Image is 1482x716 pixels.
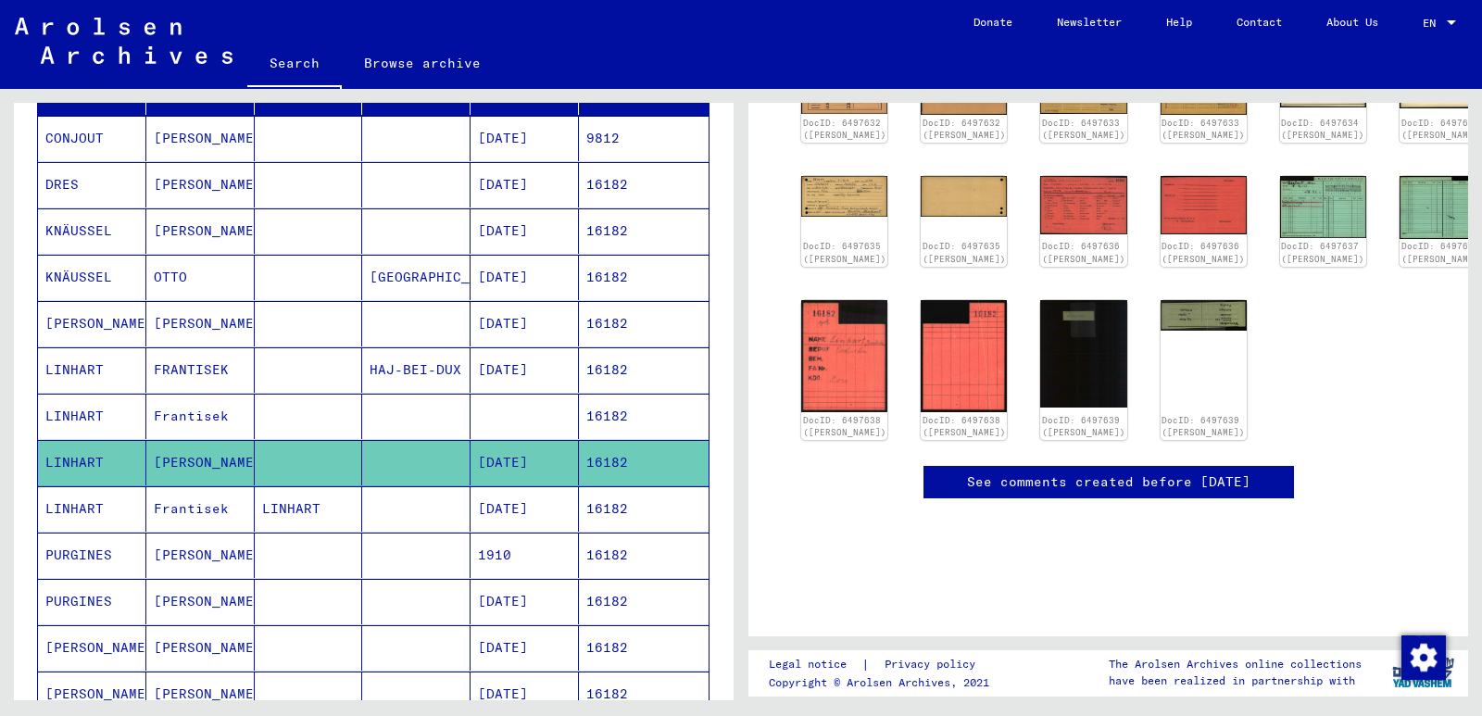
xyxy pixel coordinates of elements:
img: 001.jpg [801,176,887,217]
mat-cell: [DATE] [471,301,579,346]
a: Browse archive [342,41,503,85]
mat-cell: KNÄUSSEL [38,255,146,300]
mat-cell: 16182 [579,394,709,439]
img: 002.jpg [1161,176,1247,233]
a: Search [247,41,342,89]
p: The Arolsen Archives online collections [1109,656,1362,672]
a: DocID: 6497635 ([PERSON_NAME]) [803,241,886,264]
mat-cell: [DATE] [471,440,579,485]
mat-cell: [PERSON_NAME] [146,440,255,485]
mat-cell: [PERSON_NAME] [146,116,255,161]
a: See comments created before [DATE] [967,472,1250,492]
img: 001.jpg [1040,176,1126,233]
mat-cell: LINHART [255,486,363,532]
a: Privacy policy [870,655,998,674]
mat-cell: [PERSON_NAME] [146,533,255,578]
a: DocID: 6497632 ([PERSON_NAME]) [803,118,886,141]
mat-cell: [GEOGRAPHIC_DATA] [362,255,471,300]
mat-cell: Frantisek [146,394,255,439]
mat-cell: [DATE] [471,255,579,300]
mat-cell: CONJOUT [38,116,146,161]
mat-cell: FRANTISEK [146,347,255,393]
img: 001.jpg [801,300,887,412]
mat-cell: HAJ-BEI-DUX [362,347,471,393]
img: 002.jpg [921,300,1007,412]
mat-cell: LINHART [38,440,146,485]
p: have been realized in partnership with [1109,672,1362,689]
mat-cell: [PERSON_NAME] [38,301,146,346]
mat-cell: [PERSON_NAME] [38,625,146,671]
mat-cell: [DATE] [471,347,579,393]
img: Change consent [1401,635,1446,680]
a: DocID: 6497635 ([PERSON_NAME]) [923,241,1006,264]
mat-cell: 16182 [579,440,709,485]
span: EN [1423,17,1443,30]
p: Copyright © Arolsen Archives, 2021 [769,674,998,691]
a: DocID: 6497637 ([PERSON_NAME]) [1281,241,1364,264]
mat-cell: KNÄUSSEL [38,208,146,254]
mat-cell: [PERSON_NAME] [146,162,255,207]
mat-cell: PURGINES [38,533,146,578]
a: DocID: 6497634 ([PERSON_NAME]) [1281,118,1364,141]
mat-cell: 16182 [579,486,709,532]
a: DocID: 6497639 ([PERSON_NAME]) [1042,415,1125,438]
mat-cell: LINHART [38,394,146,439]
a: DocID: 6497638 ([PERSON_NAME]) [923,415,1006,438]
mat-cell: LINHART [38,347,146,393]
mat-cell: 16182 [579,162,709,207]
mat-cell: 1910 [471,533,579,578]
mat-cell: [DATE] [471,486,579,532]
a: DocID: 6497632 ([PERSON_NAME]) [923,118,1006,141]
img: 002.jpg [1161,300,1247,331]
mat-cell: [PERSON_NAME] [146,625,255,671]
img: 001.jpg [1280,176,1366,237]
mat-cell: 16182 [579,255,709,300]
a: DocID: 6497638 ([PERSON_NAME]) [803,415,886,438]
mat-cell: DRES [38,162,146,207]
img: yv_logo.png [1388,649,1458,696]
a: DocID: 6497636 ([PERSON_NAME]) [1042,241,1125,264]
mat-cell: 16182 [579,347,709,393]
mat-cell: 9812 [579,116,709,161]
img: 002.jpg [921,176,1007,217]
mat-cell: 16182 [579,625,709,671]
img: Arolsen_neg.svg [15,18,232,64]
mat-cell: 16182 [579,579,709,624]
mat-cell: PURGINES [38,579,146,624]
mat-cell: OTTO [146,255,255,300]
mat-cell: Frantisek [146,486,255,532]
mat-cell: [PERSON_NAME] [146,301,255,346]
a: DocID: 6497633 ([PERSON_NAME]) [1042,118,1125,141]
mat-cell: [DATE] [471,579,579,624]
mat-cell: [PERSON_NAME] [146,579,255,624]
mat-cell: 16182 [579,208,709,254]
mat-cell: 16182 [579,301,709,346]
mat-cell: 16182 [579,533,709,578]
a: DocID: 6497636 ([PERSON_NAME]) [1162,241,1245,264]
div: | [769,655,998,674]
mat-cell: [DATE] [471,116,579,161]
mat-cell: [DATE] [471,162,579,207]
mat-cell: LINHART [38,486,146,532]
mat-cell: [DATE] [471,208,579,254]
mat-cell: [DATE] [471,625,579,671]
a: Legal notice [769,655,861,674]
mat-cell: [PERSON_NAME] [146,208,255,254]
img: 001.jpg [1040,300,1126,408]
a: DocID: 6497639 ([PERSON_NAME]) [1162,415,1245,438]
a: DocID: 6497633 ([PERSON_NAME]) [1162,118,1245,141]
